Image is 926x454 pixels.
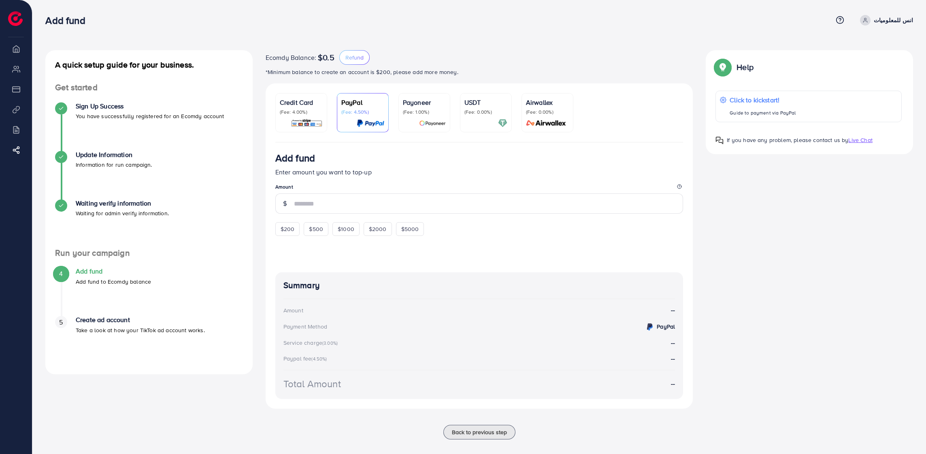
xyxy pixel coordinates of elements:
p: (Fee: 0.00%) [464,109,507,115]
span: $0.5 [318,53,334,62]
strong: -- [671,305,675,315]
p: (Fee: 4.50%) [341,109,384,115]
h4: Create ad account [76,316,205,324]
span: Back to previous step [452,428,507,436]
span: 5 [59,318,63,327]
span: $500 [309,225,323,233]
img: logo [8,11,23,26]
h3: Add fund [45,15,92,26]
p: Add fund to Ecomdy balance [76,277,151,286]
li: Add fund [45,267,253,316]
p: *Minimum balance to create an account is $200, please add more money. [266,67,693,77]
h4: Summary [283,280,675,291]
p: انس للمعلوميات [874,15,913,25]
strong: -- [671,354,675,363]
span: 4 [59,269,63,278]
p: Airwallex [526,98,569,107]
p: Help [737,62,754,72]
h4: Waiting verify information [76,199,169,207]
span: $2000 [369,225,387,233]
img: card [357,119,384,128]
span: Refund [345,53,364,62]
img: card [291,119,323,128]
p: You have successfully registered for an Ecomdy account [76,111,224,121]
img: Popup guide [715,60,730,74]
p: Click to kickstart! [730,95,796,105]
h3: Add fund [275,152,315,164]
h4: Add fund [76,267,151,275]
img: credit [645,322,655,332]
h4: A quick setup guide for your business. [45,60,253,70]
strong: -- [671,379,675,388]
div: Paypal fee [283,354,330,363]
span: If you have any problem, please contact us by [727,136,848,144]
p: (Fee: 0.00%) [526,109,569,115]
h4: Sign Up Success [76,102,224,110]
strong: -- [671,338,675,347]
li: Sign Up Success [45,102,253,151]
span: $200 [281,225,295,233]
li: Update Information [45,151,253,199]
p: USDT [464,98,507,107]
div: Service charge [283,339,340,347]
button: Refund [339,50,370,65]
img: card [498,119,507,128]
img: card [524,119,569,128]
span: Live Chat [848,136,872,144]
p: Credit Card [280,98,323,107]
span: Ecomdy Balance: [266,53,316,62]
p: Take a look at how your TikTok ad account works. [76,325,205,335]
span: $5000 [401,225,419,233]
p: Guide to payment via PayPal [730,108,796,118]
li: Create ad account [45,316,253,365]
h4: Get started [45,83,253,93]
a: انس للمعلوميات [857,15,913,25]
div: Total Amount [283,377,341,391]
p: (Fee: 1.00%) [403,109,446,115]
li: Waiting verify information [45,199,253,248]
p: PayPal [341,98,384,107]
legend: Amount [275,183,683,193]
p: Information for run campaign. [76,160,152,170]
p: Waiting for admin verify information. [76,208,169,218]
img: Popup guide [715,136,724,144]
small: (4.50%) [311,356,327,362]
span: $1000 [338,225,354,233]
h4: Update Information [76,151,152,159]
p: Enter amount you want to top-up [275,167,683,177]
div: Payment Method [283,322,327,331]
img: card [419,119,446,128]
p: Payoneer [403,98,446,107]
p: (Fee: 4.00%) [280,109,323,115]
button: Back to previous step [443,425,515,439]
h4: Run your campaign [45,248,253,258]
div: Amount [283,306,303,314]
strong: PayPal [657,322,675,331]
small: (3.00%) [322,340,338,346]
